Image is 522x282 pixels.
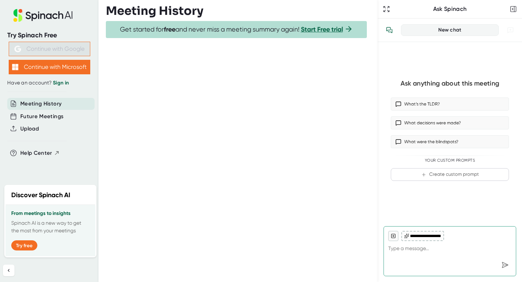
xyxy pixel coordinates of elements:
b: free [164,25,175,33]
div: Try Spinach Free [7,31,91,40]
span: Help Center [20,149,52,157]
button: Collapse sidebar [3,265,14,276]
a: Sign in [53,80,69,86]
button: What’s the TLDR? [391,98,509,111]
button: Close conversation sidebar [508,4,518,14]
div: Ask anything about this meeting [401,79,499,88]
button: Future Meetings [20,112,63,121]
span: Get started for and never miss a meeting summary again! [120,25,353,34]
div: Your Custom Prompts [391,158,509,163]
h3: Meeting History [106,4,203,18]
button: Help Center [20,149,60,157]
button: Create custom prompt [391,168,509,181]
p: Spinach AI is a new way to get the most from your meetings [11,219,90,235]
h3: From meetings to insights [11,211,90,216]
a: Start Free trial [301,25,343,33]
div: New chat [406,27,494,33]
button: Continue with Google [9,42,90,56]
button: Try free [11,240,37,250]
button: What were the blindspots? [391,135,509,148]
div: Send message [498,258,511,271]
button: Upload [20,125,39,133]
button: Continue with Microsoft [9,60,90,74]
button: Meeting History [20,100,62,108]
img: Aehbyd4JwY73AAAAAElFTkSuQmCC [14,46,21,52]
h2: Discover Spinach AI [11,190,70,200]
div: Ask Spinach [391,5,508,13]
button: View conversation history [382,23,397,37]
button: What decisions were made? [391,116,509,129]
div: Have an account? [7,80,91,86]
button: Expand to Ask Spinach page [381,4,391,14]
